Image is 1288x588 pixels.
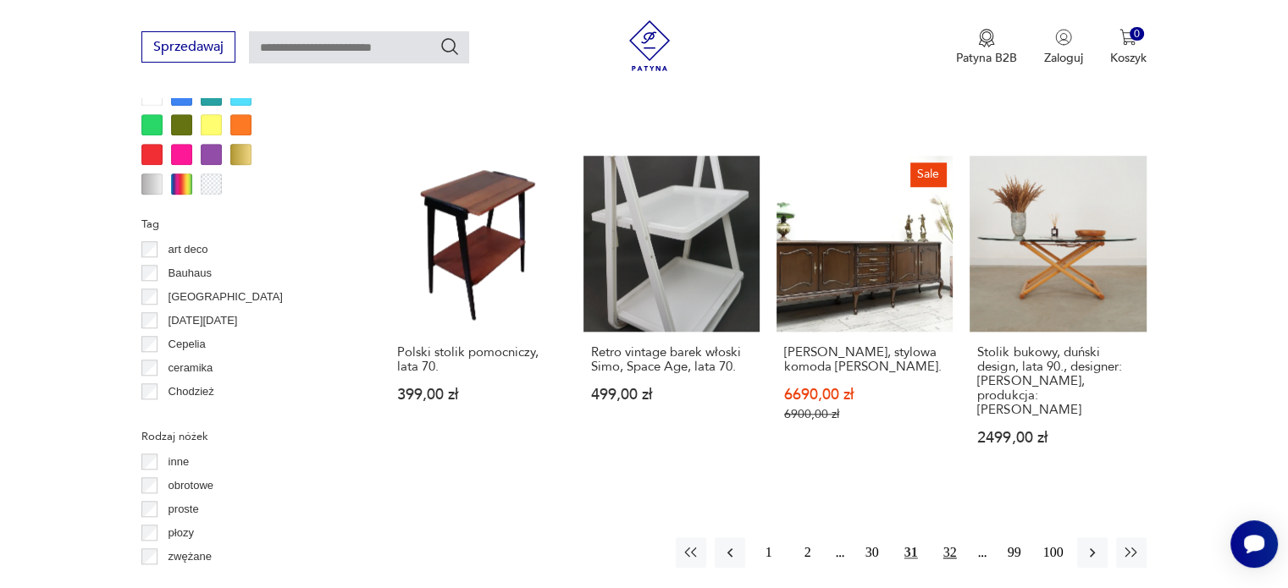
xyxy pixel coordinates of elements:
[169,524,194,542] p: płozy
[793,537,823,568] button: 2
[169,264,212,283] p: Bauhaus
[141,31,235,63] button: Sprzedawaj
[1110,29,1147,66] button: 0Koszyk
[977,345,1138,417] h3: Stolik bukowy, duński design, lata 90., designer: [PERSON_NAME], produkcja: [PERSON_NAME]
[169,311,238,330] p: [DATE][DATE]
[935,537,965,568] button: 32
[439,36,460,57] button: Szukaj
[1130,27,1144,41] div: 0
[390,156,566,478] a: Polski stolik pomocniczy, lata 70.Polski stolik pomocniczy, lata 70.399,00 zł
[784,407,945,421] p: 6900,00 zł
[956,50,1017,66] p: Patyna B2B
[1119,29,1136,46] img: Ikona koszyka
[777,156,953,478] a: SaleZabytkowa, stylowa komoda Ludwik.[PERSON_NAME], stylowa komoda [PERSON_NAME].6690,00 zł6900,0...
[970,156,1146,478] a: Stolik bukowy, duński design, lata 90., designer: Andreas Hansen, produkcja: Haslev Møbelsnedkeri...
[169,500,199,519] p: proste
[754,537,784,568] button: 1
[169,288,283,306] p: [GEOGRAPHIC_DATA]
[169,359,213,377] p: ceramika
[999,537,1030,568] button: 99
[169,547,212,566] p: zwężane
[141,215,349,234] p: Tag
[956,29,1017,66] a: Ikona medaluPatyna B2B
[956,29,1017,66] button: Patyna B2B
[978,29,995,47] img: Ikona medalu
[857,537,887,568] button: 30
[591,387,752,402] p: 499,00 zł
[784,345,945,374] h3: [PERSON_NAME], stylowa komoda [PERSON_NAME].
[977,431,1138,445] p: 2499,00 zł
[397,345,558,374] h3: Polski stolik pomocniczy, lata 70.
[169,240,208,259] p: art deco
[624,20,675,71] img: Patyna - sklep z meblami i dekoracjami vintage
[169,453,190,471] p: inne
[1044,50,1083,66] p: Zaloguj
[591,345,752,374] h3: Retro vintage barek włoski Simo, Space Age, lata 70.
[784,387,945,402] p: 6690,00 zł
[1044,29,1083,66] button: Zaloguj
[896,537,926,568] button: 31
[169,406,211,425] p: Ćmielów
[583,156,760,478] a: Retro vintage barek włoski Simo, Space Age, lata 70.Retro vintage barek włoski Simo, Space Age, l...
[1038,537,1069,568] button: 100
[169,382,214,401] p: Chodzież
[141,42,235,54] a: Sprzedawaj
[397,387,558,402] p: 399,00 zł
[1055,29,1072,46] img: Ikonka użytkownika
[1110,50,1147,66] p: Koszyk
[169,476,213,495] p: obrotowe
[141,427,349,446] p: Rodzaj nóżek
[169,335,206,354] p: Cepelia
[1230,520,1278,568] iframe: Smartsupp widget button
